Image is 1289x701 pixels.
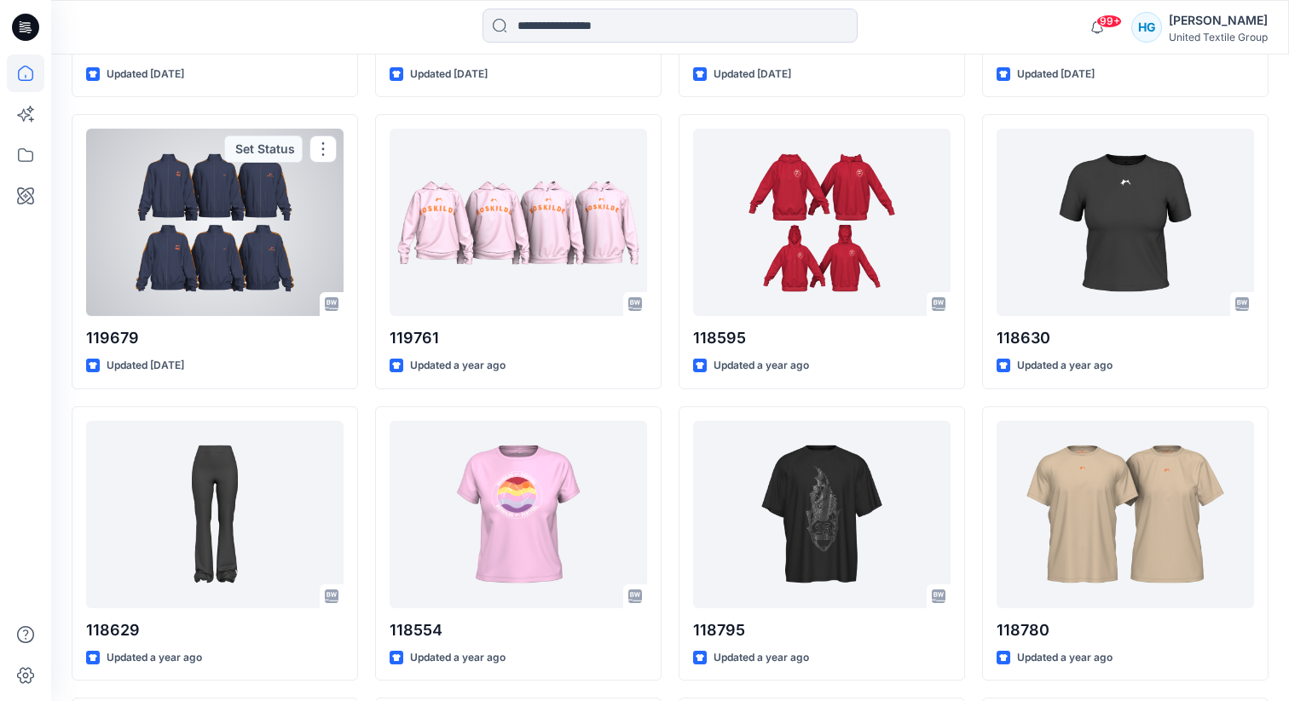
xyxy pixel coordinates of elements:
[86,129,344,316] a: 119679
[997,326,1254,350] p: 118630
[997,618,1254,642] p: 118780
[410,357,506,375] p: Updated a year ago
[107,357,184,375] p: Updated [DATE]
[107,649,202,667] p: Updated a year ago
[997,421,1254,608] a: 118780
[997,129,1254,316] a: 118630
[86,326,344,350] p: 119679
[390,129,647,316] a: 119761
[693,421,951,608] a: 118795
[1096,14,1122,28] span: 99+
[1017,649,1113,667] p: Updated a year ago
[86,421,344,608] a: 118629
[1017,66,1095,83] p: Updated [DATE]
[693,618,951,642] p: 118795
[714,357,809,375] p: Updated a year ago
[390,618,647,642] p: 118554
[390,421,647,608] a: 118554
[1169,31,1268,43] div: United Textile Group
[390,326,647,350] p: 119761
[1169,10,1268,31] div: [PERSON_NAME]
[107,66,184,83] p: Updated [DATE]
[693,326,951,350] p: 118595
[410,649,506,667] p: Updated a year ago
[693,129,951,316] a: 118595
[714,649,809,667] p: Updated a year ago
[410,66,488,83] p: Updated [DATE]
[714,66,791,83] p: Updated [DATE]
[1017,357,1113,375] p: Updated a year ago
[86,618,344,642] p: 118629
[1131,12,1162,43] div: HG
